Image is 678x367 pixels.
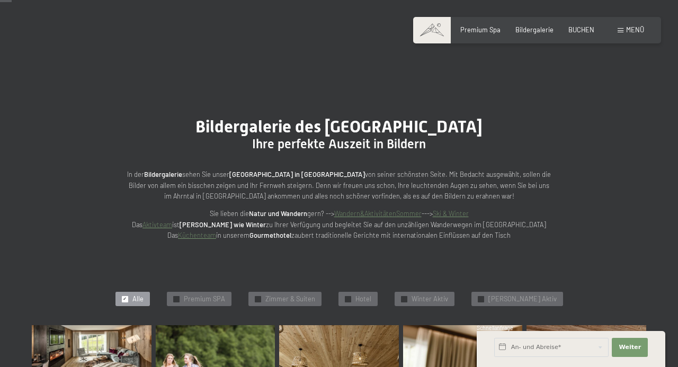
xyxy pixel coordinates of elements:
a: Wandern&AktivitätenSommer [334,209,422,218]
span: ✓ [479,296,483,302]
a: Aktivteam [142,220,172,229]
strong: [GEOGRAPHIC_DATA] in [GEOGRAPHIC_DATA] [229,170,365,178]
a: BUCHEN [568,25,594,34]
p: In der sehen Sie unser von seiner schönsten Seite. Mit Bedacht ausgewählt, sollen die Bilder von ... [127,169,551,201]
a: Premium Spa [460,25,501,34]
span: ✓ [123,296,127,302]
strong: [PERSON_NAME] wie Winter [180,220,266,229]
span: [PERSON_NAME] Aktiv [488,294,557,304]
a: Küchenteam [178,231,216,239]
strong: Bildergalerie [144,170,182,178]
span: Ihre perfekte Auszeit in Bildern [252,137,426,151]
a: Ski & Winter [433,209,469,218]
span: ✓ [402,296,406,302]
span: Winter Aktiv [412,294,448,304]
a: Bildergalerie [515,25,554,34]
span: Premium SPA [184,294,225,304]
p: Sie lieben die gern? --> ---> Das ist zu Ihrer Verfügung und begleitet Sie auf den unzähligen Wan... [127,208,551,240]
span: ✓ [256,296,260,302]
span: Weiter [619,343,641,352]
span: Alle [132,294,144,304]
span: Hotel [355,294,371,304]
span: Schnellanfrage [477,325,513,331]
button: Weiter [612,338,648,357]
span: Zimmer & Suiten [265,294,315,304]
span: ✓ [346,296,350,302]
span: Bildergalerie des [GEOGRAPHIC_DATA] [195,117,483,137]
span: ✓ [174,296,178,302]
span: Menü [626,25,644,34]
strong: Gourmethotel [249,231,291,239]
